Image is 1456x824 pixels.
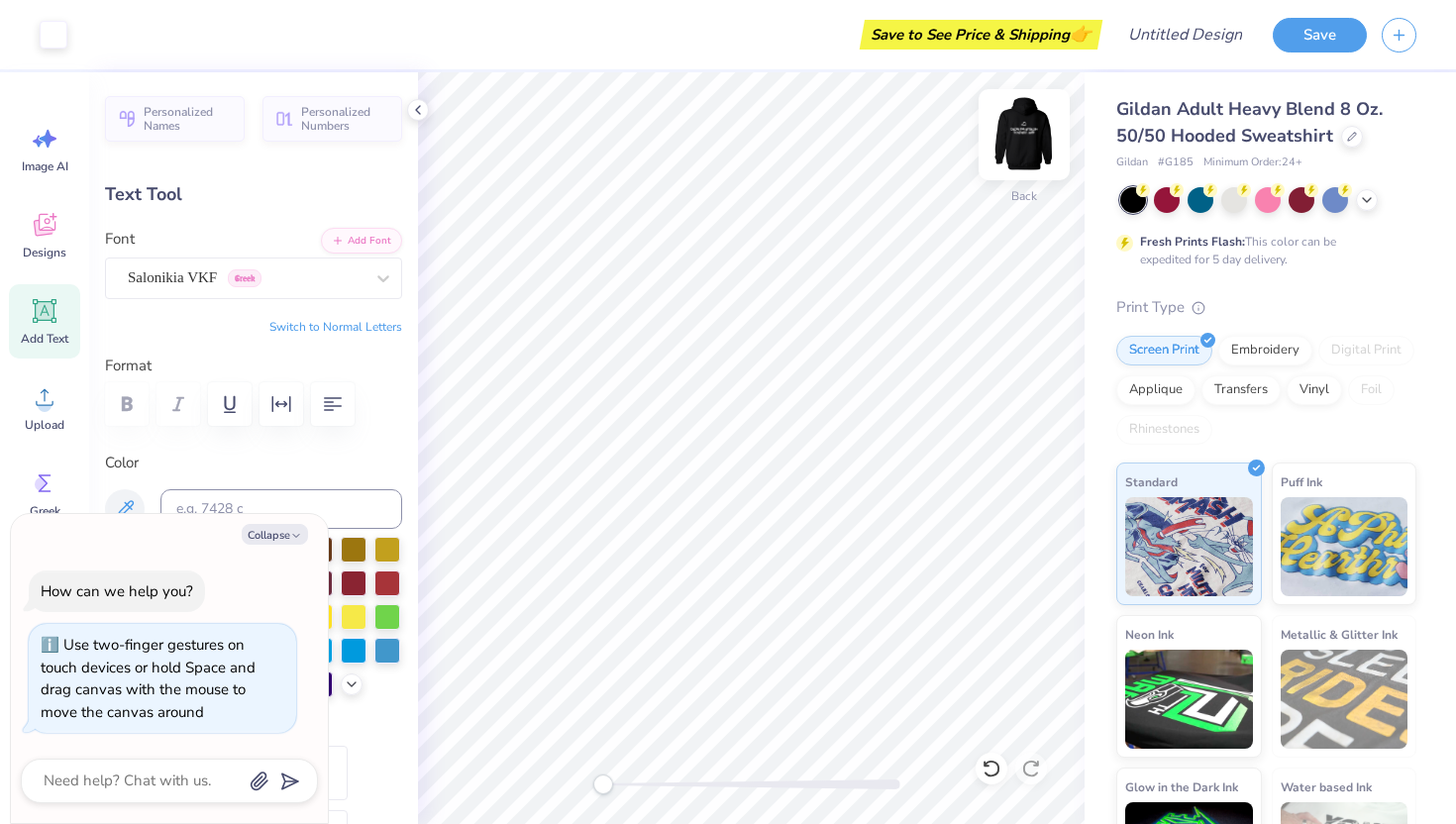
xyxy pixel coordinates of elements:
div: This color can be expedited for 5 day delivery. [1140,233,1384,268]
img: Metallic & Glitter Ink [1281,650,1408,749]
div: Rhinestones [1116,415,1212,445]
div: Text Tool [105,181,402,208]
div: Back [1011,187,1037,205]
img: Neon Ink [1125,650,1253,749]
input: e.g. 7428 c [160,489,402,529]
div: Embroidery [1218,336,1312,365]
span: Puff Ink [1281,471,1322,492]
div: Accessibility label [593,774,613,794]
label: Format [105,355,402,377]
div: Vinyl [1287,375,1342,405]
div: Print Type [1116,296,1416,319]
label: Font [105,228,135,251]
button: Personalized Numbers [262,96,402,142]
span: Add Text [21,331,68,347]
span: Water based Ink [1281,776,1372,797]
span: # G185 [1158,154,1194,171]
button: Collapse [242,524,308,545]
span: Glow in the Dark Ink [1125,776,1238,797]
span: Metallic & Glitter Ink [1281,624,1398,645]
input: Untitled Design [1112,15,1258,54]
img: Back [985,95,1064,174]
div: Transfers [1201,375,1281,405]
img: Puff Ink [1281,497,1408,596]
div: How can we help you? [41,581,193,601]
button: Save [1273,18,1367,52]
span: Standard [1125,471,1178,492]
span: Personalized Numbers [301,105,390,133]
button: Switch to Normal Letters [269,319,402,335]
span: Gildan Adult Heavy Blend 8 Oz. 50/50 Hooded Sweatshirt [1116,97,1383,148]
span: Greek [30,503,60,519]
span: Designs [23,245,66,260]
span: Minimum Order: 24 + [1203,154,1302,171]
div: Applique [1116,375,1196,405]
img: Standard [1125,497,1253,596]
span: 👉 [1070,22,1092,46]
span: Neon Ink [1125,624,1174,645]
span: Personalized Names [144,105,233,133]
label: Color [105,452,402,474]
span: Gildan [1116,154,1148,171]
span: Upload [25,417,64,433]
div: Digital Print [1318,336,1414,365]
div: Use two-finger gestures on touch devices or hold Space and drag canvas with the mouse to move the... [41,635,256,722]
span: Image AI [22,158,68,174]
button: Personalized Names [105,96,245,142]
strong: Fresh Prints Flash: [1140,234,1245,250]
div: Save to See Price & Shipping [865,20,1097,50]
button: Add Font [321,228,402,254]
div: Screen Print [1116,336,1212,365]
div: Foil [1348,375,1395,405]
